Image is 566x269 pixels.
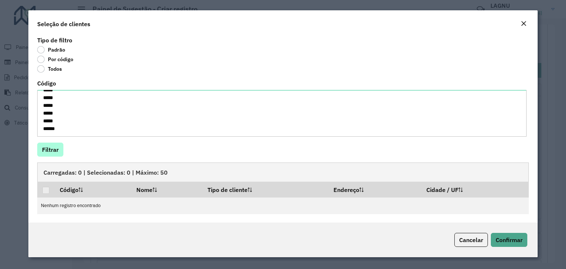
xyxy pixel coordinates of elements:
[202,182,328,197] th: Tipo de cliente
[37,143,63,157] button: Filtrar
[37,36,72,45] label: Tipo de filtro
[421,182,528,197] th: Cidade / UF
[132,182,202,197] th: Nome
[37,56,73,63] label: Por código
[37,46,65,53] label: Padrão
[37,79,56,88] label: Código
[37,20,90,28] h4: Seleção de clientes
[37,198,529,214] td: Nenhum registro encontrado
[459,236,483,244] span: Cancelar
[37,163,529,182] div: Carregadas: 0 | Selecionadas: 0 | Máximo: 50
[521,21,527,27] em: Fechar
[55,182,131,197] th: Código
[496,236,523,244] span: Confirmar
[454,233,488,247] button: Cancelar
[328,182,421,197] th: Endereço
[491,233,527,247] button: Confirmar
[37,65,62,73] label: Todos
[518,19,529,29] button: Close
